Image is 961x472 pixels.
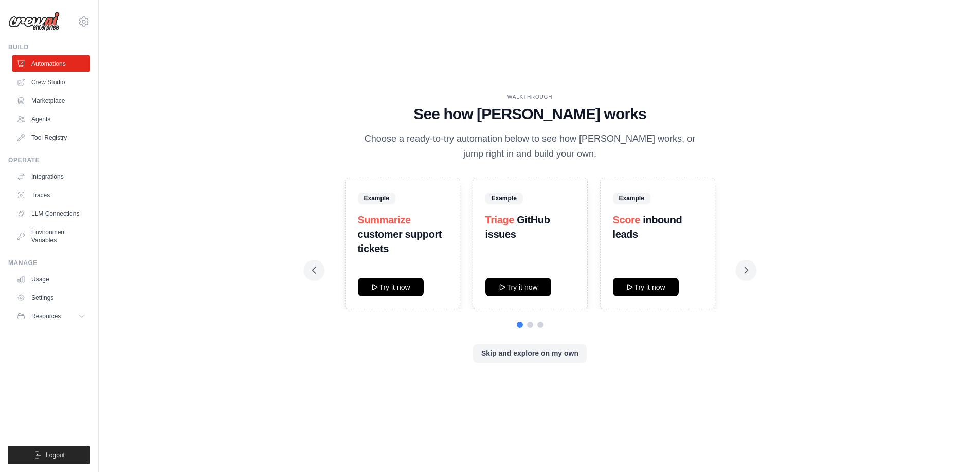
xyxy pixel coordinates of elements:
button: Try it now [613,278,679,296]
a: Traces [12,187,90,203]
div: WALKTHROUGH [312,93,748,101]
span: Example [613,193,650,204]
span: Example [358,193,395,204]
a: Automations [12,55,90,72]
div: Operate [8,156,90,164]
h1: See how [PERSON_NAME] works [312,105,748,123]
a: Usage [12,271,90,288]
a: Agents [12,111,90,127]
strong: GitHub issues [485,214,550,240]
p: Choose a ready-to-try automation below to see how [PERSON_NAME] works, or jump right in and build... [357,131,703,162]
span: Score [613,214,641,225]
button: Resources [12,308,90,325]
span: Example [485,193,523,204]
span: Summarize [358,214,411,225]
a: Marketplace [12,92,90,109]
img: Logo [8,12,60,31]
div: Manage [8,259,90,267]
a: Crew Studio [12,74,90,90]
span: Resources [31,312,61,320]
strong: customer support tickets [358,229,442,254]
span: Logout [46,451,65,459]
a: Settings [12,290,90,306]
strong: inbound leads [613,214,682,240]
a: Environment Variables [12,224,90,249]
button: Try it now [485,278,551,296]
a: Tool Registry [12,129,90,146]
button: Logout [8,446,90,464]
div: Build [8,43,90,51]
button: Skip and explore on my own [473,344,587,363]
a: Integrations [12,168,90,185]
span: Triage [485,214,515,225]
a: LLM Connections [12,205,90,222]
button: Try it now [358,278,424,296]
